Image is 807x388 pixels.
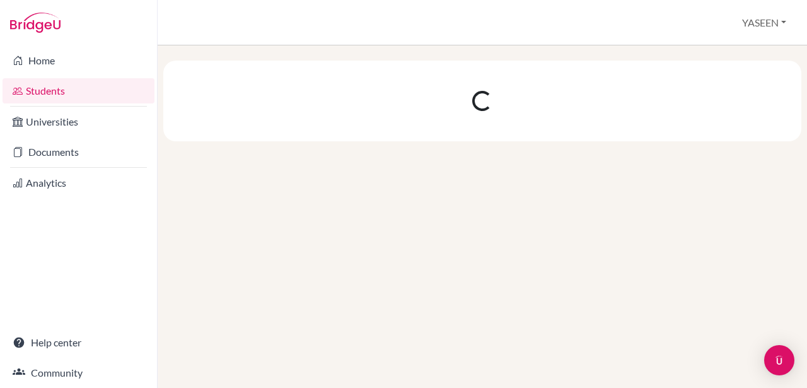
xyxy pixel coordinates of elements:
button: YASEEN [736,11,792,35]
div: Open Intercom Messenger [764,345,794,375]
a: Universities [3,109,154,134]
img: Bridge-U [10,13,61,33]
a: Analytics [3,170,154,196]
a: Home [3,48,154,73]
a: Documents [3,139,154,165]
a: Community [3,360,154,385]
a: Students [3,78,154,103]
a: Help center [3,330,154,355]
